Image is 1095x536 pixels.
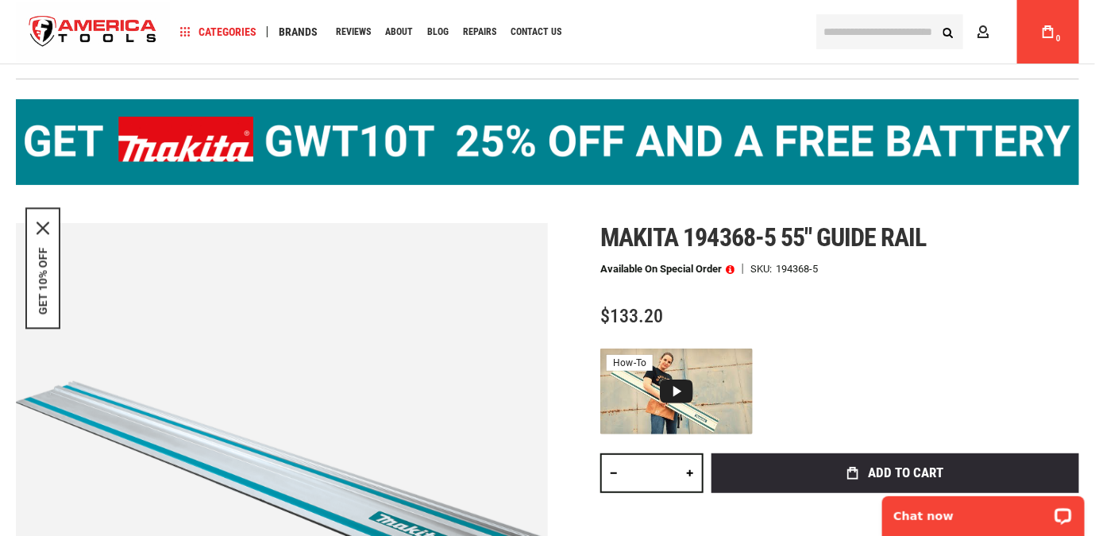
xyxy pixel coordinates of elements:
[600,264,734,275] p: Available on Special Order
[427,27,449,37] span: Blog
[336,27,371,37] span: Reviews
[872,486,1095,536] iframe: LiveChat chat widget
[279,26,318,37] span: Brands
[272,21,325,43] a: Brands
[173,21,264,43] a: Categories
[869,466,944,480] span: Add to Cart
[420,21,456,43] a: Blog
[776,264,818,274] div: 194368-5
[16,2,170,62] img: America Tools
[456,21,503,43] a: Repairs
[37,222,49,234] button: Close
[16,99,1079,185] img: BOGO: Buy the Makita® XGT IMpact Wrench (GWT10T), get the BL4040 4ah Battery FREE!
[329,21,378,43] a: Reviews
[600,305,663,327] span: $133.20
[463,27,496,37] span: Repairs
[378,21,420,43] a: About
[385,27,413,37] span: About
[1056,34,1061,43] span: 0
[503,21,569,43] a: Contact Us
[933,17,963,47] button: Search
[600,222,926,253] span: Makita 194368-5 55" guide rail
[37,222,49,234] svg: close icon
[711,453,1079,493] button: Add to Cart
[750,264,776,274] strong: SKU
[37,247,49,314] button: GET 10% OFF
[511,27,561,37] span: Contact Us
[180,26,256,37] span: Categories
[16,2,170,62] a: store logo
